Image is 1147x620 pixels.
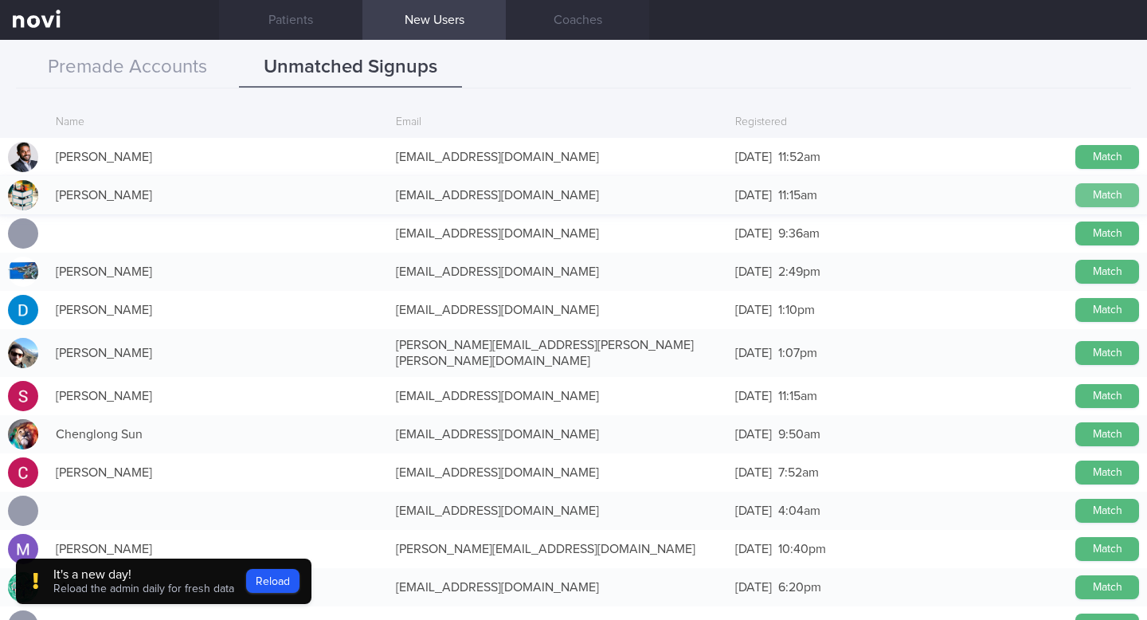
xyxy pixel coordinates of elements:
[778,390,817,402] span: 11:15am
[727,108,1067,138] div: Registered
[48,108,388,138] div: Name
[735,347,772,359] span: [DATE]
[1075,298,1139,322] button: Match
[48,337,388,369] div: [PERSON_NAME]
[778,543,826,555] span: 10:40pm
[388,141,728,173] div: [EMAIL_ADDRESS][DOMAIN_NAME]
[735,390,772,402] span: [DATE]
[388,571,728,603] div: [EMAIL_ADDRESS][DOMAIN_NAME]
[735,543,772,555] span: [DATE]
[1075,461,1139,485] button: Match
[239,48,462,88] button: Unmatched Signups
[48,457,388,489] div: [PERSON_NAME]
[16,48,239,88] button: Premade Accounts
[388,329,728,377] div: [PERSON_NAME][EMAIL_ADDRESS][PERSON_NAME][PERSON_NAME][DOMAIN_NAME]
[1075,222,1139,245] button: Match
[48,141,388,173] div: [PERSON_NAME]
[48,418,388,450] div: Chenglong Sun
[778,151,820,163] span: 11:52am
[735,304,772,316] span: [DATE]
[48,179,388,211] div: [PERSON_NAME]
[778,227,820,240] span: 9:36am
[735,151,772,163] span: [DATE]
[778,189,817,202] span: 11:15am
[388,418,728,450] div: [EMAIL_ADDRESS][DOMAIN_NAME]
[1075,260,1139,284] button: Match
[388,533,728,565] div: [PERSON_NAME][EMAIL_ADDRESS][DOMAIN_NAME]
[388,294,728,326] div: [EMAIL_ADDRESS][DOMAIN_NAME]
[778,466,819,479] span: 7:52am
[735,265,772,278] span: [DATE]
[778,428,820,441] span: 9:50am
[388,256,728,288] div: [EMAIL_ADDRESS][DOMAIN_NAME]
[246,569,299,593] button: Reload
[735,581,772,594] span: [DATE]
[48,294,388,326] div: [PERSON_NAME]
[1075,422,1139,446] button: Match
[1075,341,1139,365] button: Match
[1075,537,1139,561] button: Match
[778,347,817,359] span: 1:07pm
[53,583,234,594] span: Reload the admin daily for fresh data
[735,189,772,202] span: [DATE]
[735,227,772,240] span: [DATE]
[388,179,728,211] div: [EMAIL_ADDRESS][DOMAIN_NAME]
[778,265,820,278] span: 2:49pm
[735,466,772,479] span: [DATE]
[735,504,772,517] span: [DATE]
[388,380,728,412] div: [EMAIL_ADDRESS][DOMAIN_NAME]
[1075,499,1139,523] button: Match
[1075,575,1139,599] button: Match
[1075,145,1139,169] button: Match
[1075,183,1139,207] button: Match
[53,567,234,583] div: It's a new day!
[778,504,820,517] span: 4:04am
[48,380,388,412] div: [PERSON_NAME]
[48,256,388,288] div: [PERSON_NAME]
[778,581,821,594] span: 6:20pm
[48,533,388,565] div: [PERSON_NAME]
[388,495,728,527] div: [EMAIL_ADDRESS][DOMAIN_NAME]
[388,108,728,138] div: Email
[1075,384,1139,408] button: Match
[388,457,728,489] div: [EMAIL_ADDRESS][DOMAIN_NAME]
[735,428,772,441] span: [DATE]
[388,218,728,249] div: [EMAIL_ADDRESS][DOMAIN_NAME]
[778,304,815,316] span: 1:10pm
